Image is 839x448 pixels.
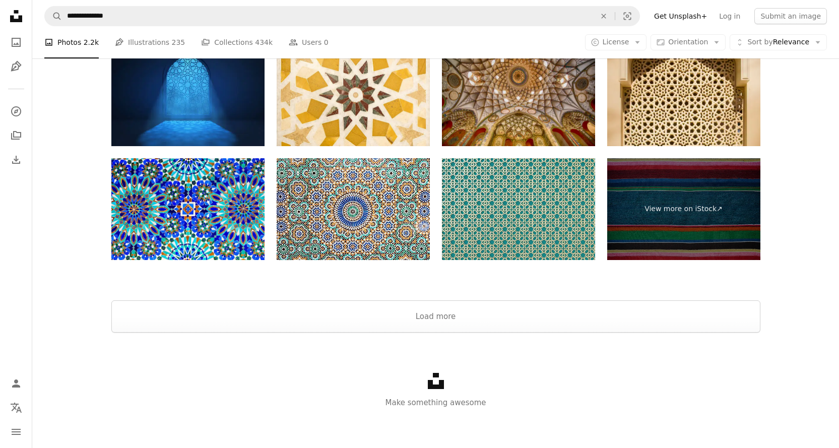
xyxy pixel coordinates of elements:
img: Islamic Arch Traditional Architecture Detail [607,44,760,146]
p: Make something awesome [32,397,839,409]
span: Sort by [747,38,772,46]
form: Find visuals sitewide [44,6,640,26]
button: License [585,34,647,50]
span: 235 [172,37,185,48]
a: View more on iStock↗ [607,158,760,261]
img: Arabic golden geometric pattern, muslim holiday Eid al Adha ornament background. Ramadan arabesqu... [442,158,595,261]
img: moroccan vintage tile background [277,158,430,261]
a: Download History [6,150,26,170]
img: Middle East tile mosaic [277,44,430,146]
a: Log in / Sign up [6,373,26,394]
a: Users 0 [289,26,329,58]
a: Get Unsplash+ [648,8,713,24]
button: Language [6,398,26,418]
a: Log in [713,8,746,24]
span: License [603,38,629,46]
span: Relevance [747,37,809,47]
button: Submit an image [754,8,827,24]
a: Collections [6,125,26,146]
span: 0 [324,37,329,48]
a: Illustrations 235 [115,26,185,58]
img: Persian architecture - fresco at ceiling, Iran [442,44,595,146]
span: 434k [255,37,273,48]
button: Visual search [615,7,639,26]
button: Clear [593,7,615,26]
button: Sort byRelevance [730,34,827,50]
a: Explore [6,101,26,121]
a: Home — Unsplash [6,6,26,28]
button: Load more [111,300,760,333]
button: Orientation [651,34,726,50]
img: Moon light shine through the window into islamic mosque interior. Ramadan Kareem islamic backgrou... [111,44,265,146]
a: Illustrations [6,56,26,77]
button: Search Unsplash [45,7,62,26]
a: Photos [6,32,26,52]
button: Menu [6,422,26,442]
span: Orientation [668,38,708,46]
a: Collections 434k [201,26,273,58]
img: Arabic mosaic in The Hassan II Mosque, Casablanca, Morocco [111,158,265,261]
